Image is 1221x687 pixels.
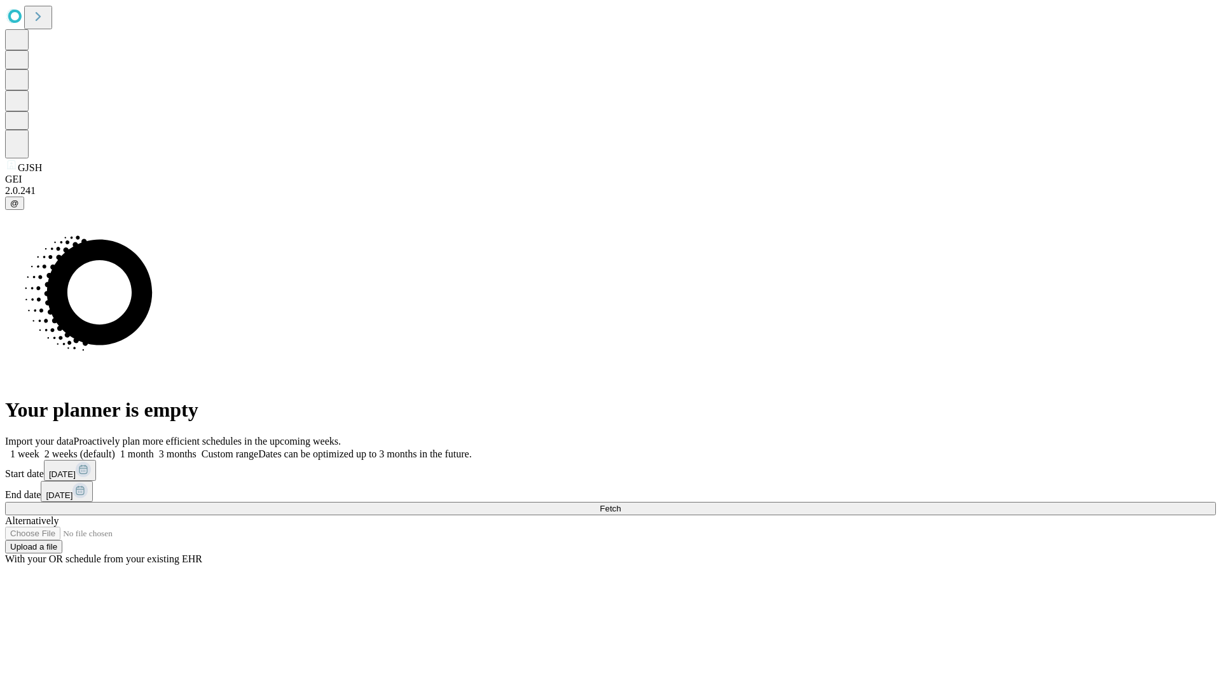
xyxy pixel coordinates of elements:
div: Start date [5,460,1216,481]
span: 1 month [120,448,154,459]
span: Alternatively [5,515,59,526]
span: @ [10,198,19,208]
span: 2 weeks (default) [45,448,115,459]
span: 3 months [159,448,197,459]
span: [DATE] [49,469,76,479]
span: Proactively plan more efficient schedules in the upcoming weeks. [74,436,341,447]
span: Import your data [5,436,74,447]
button: [DATE] [41,481,93,502]
span: [DATE] [46,490,72,500]
span: With your OR schedule from your existing EHR [5,553,202,564]
h1: Your planner is empty [5,398,1216,422]
div: 2.0.241 [5,185,1216,197]
button: @ [5,197,24,210]
button: Fetch [5,502,1216,515]
span: Fetch [600,504,621,513]
div: GEI [5,174,1216,185]
button: Upload a file [5,540,62,553]
button: [DATE] [44,460,96,481]
span: Custom range [202,448,258,459]
div: End date [5,481,1216,502]
span: 1 week [10,448,39,459]
span: Dates can be optimized up to 3 months in the future. [258,448,471,459]
span: GJSH [18,162,42,173]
